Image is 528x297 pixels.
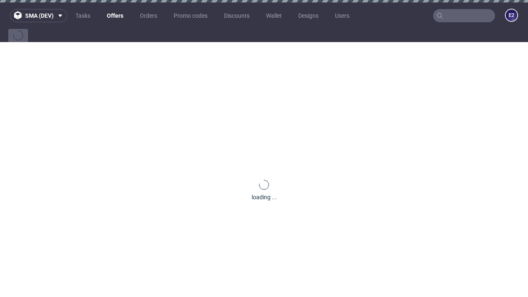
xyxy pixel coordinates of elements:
span: sma (dev) [25,13,54,19]
figcaption: e2 [506,9,517,21]
button: sma (dev) [10,9,67,22]
a: Promo codes [169,9,212,22]
a: Discounts [219,9,255,22]
a: Users [330,9,354,22]
div: loading ... [252,193,277,201]
a: Wallet [261,9,287,22]
a: Orders [135,9,162,22]
a: Tasks [71,9,95,22]
a: Offers [102,9,128,22]
a: Designs [293,9,323,22]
